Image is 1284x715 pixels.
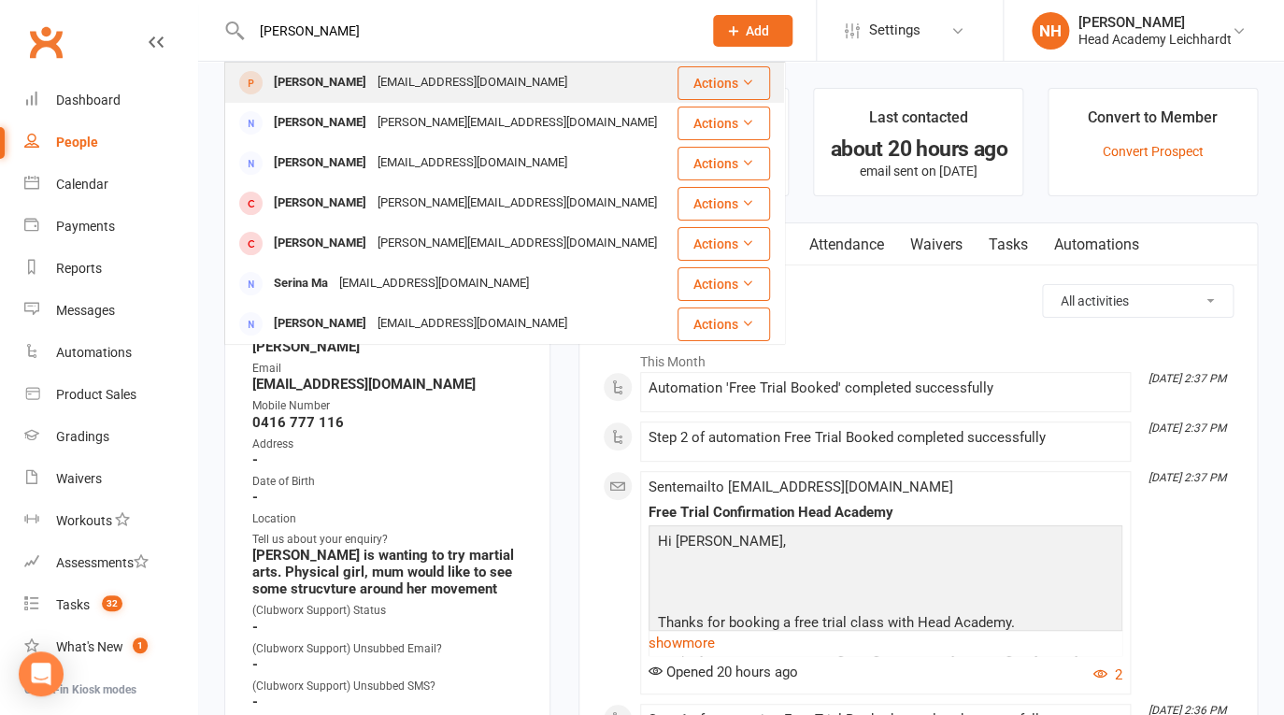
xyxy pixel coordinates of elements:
p: Thanks for booking a free trial class with Head Academy. [653,611,1118,638]
a: Automations [1041,223,1152,266]
div: (Clubworx Support) Unsubbed Email? [252,640,525,658]
div: [EMAIL_ADDRESS][DOMAIN_NAME] [372,150,573,177]
div: [PERSON_NAME] [268,109,372,136]
strong: [EMAIL_ADDRESS][DOMAIN_NAME] [252,376,525,393]
i: [DATE] 2:37 PM [1148,372,1226,385]
strong: - [252,619,525,636]
a: Workouts [24,500,197,542]
div: [PERSON_NAME] [268,69,372,96]
span: Sent email to [EMAIL_ADDRESS][DOMAIN_NAME] [649,479,953,495]
i: [DATE] 2:37 PM [1148,471,1226,484]
strong: [PERSON_NAME] [252,338,525,355]
a: Tasks 32 [24,584,197,626]
div: [PERSON_NAME] [268,230,372,257]
a: Clubworx [22,19,69,65]
h3: Activity [603,284,1234,313]
div: Location [252,510,525,528]
div: Payments [56,219,115,234]
div: Serina Ma [268,270,334,297]
div: Email [252,360,525,378]
strong: [PERSON_NAME] is wanting to try martial arts. Physical girl, mum would like to see some strucvtur... [252,547,525,597]
div: Automation 'Free Trial Booked' completed successfully [649,380,1122,396]
a: Automations [24,332,197,374]
span: Settings [869,9,920,51]
div: [PERSON_NAME][EMAIL_ADDRESS][DOMAIN_NAME] [372,230,663,257]
div: (Clubworx Support) Status [252,602,525,620]
a: Dashboard [24,79,197,122]
a: Convert Prospect [1102,144,1203,159]
div: [PERSON_NAME] [1078,14,1232,31]
a: Assessments [24,542,197,584]
button: Actions [678,147,770,180]
div: What's New [56,639,123,654]
div: Open Intercom Messenger [19,651,64,696]
div: Head Academy Leichhardt [1078,31,1232,48]
div: Dashboard [56,93,121,107]
a: People [24,122,197,164]
div: [EMAIL_ADDRESS][DOMAIN_NAME] [334,270,535,297]
strong: - [252,489,525,506]
div: [PERSON_NAME][EMAIL_ADDRESS][DOMAIN_NAME] [372,109,663,136]
div: Reports [56,261,102,276]
div: Workouts [56,513,112,528]
button: Actions [678,66,770,100]
div: Address [252,436,525,453]
div: [PERSON_NAME] [268,190,372,217]
button: Actions [678,187,770,221]
a: Payments [24,206,197,248]
div: Date of Birth [252,473,525,491]
li: This Month [603,342,1234,372]
strong: - [252,656,525,673]
a: show more [649,630,1122,656]
div: Mobile Number [252,397,525,415]
strong: - [252,451,525,468]
div: Automations [56,345,132,360]
p: Hi [PERSON_NAME] [653,530,1118,557]
span: 32 [102,595,122,611]
div: Free Trial Confirmation Head Academy [649,505,1122,521]
a: Attendance [796,223,897,266]
a: What's New1 [24,626,197,668]
span: Opened 20 hours ago [649,664,798,680]
div: NH [1032,12,1069,50]
a: Waivers [897,223,976,266]
div: Last contacted [868,106,967,139]
div: Assessments [56,555,149,570]
strong: - [252,694,525,710]
div: Waivers [56,471,102,486]
a: Tasks [976,223,1041,266]
a: Waivers [24,458,197,500]
div: People [56,135,98,150]
div: [EMAIL_ADDRESS][DOMAIN_NAME] [372,69,573,96]
button: Actions [678,107,770,140]
span: , [783,533,786,550]
a: Messages [24,290,197,332]
div: Gradings [56,429,109,444]
a: Calendar [24,164,197,206]
a: Gradings [24,416,197,458]
button: 2 [1093,664,1122,686]
div: [PERSON_NAME] [268,310,372,337]
span: Add [746,23,769,38]
div: [EMAIL_ADDRESS][DOMAIN_NAME] [372,310,573,337]
strong: 0416 777 116 [252,414,525,431]
div: about 20 hours ago [831,139,1006,159]
div: Step 2 of automation Free Trial Booked completed successfully [649,430,1122,446]
span: 1 [133,637,148,653]
button: Add [713,15,792,47]
a: Product Sales [24,374,197,416]
div: Messages [56,303,115,318]
div: [PERSON_NAME][EMAIL_ADDRESS][DOMAIN_NAME] [372,190,663,217]
a: Reports [24,248,197,290]
div: [PERSON_NAME] [268,150,372,177]
button: Actions [678,227,770,261]
div: Product Sales [56,387,136,402]
button: Actions [678,307,770,341]
input: Search... [246,18,689,44]
div: Tasks [56,597,90,612]
i: [DATE] 2:37 PM [1148,422,1226,435]
p: email sent on [DATE] [831,164,1006,179]
button: Actions [678,267,770,301]
div: Convert to Member [1088,106,1218,139]
div: (Clubworx Support) Unsubbed SMS? [252,678,525,695]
